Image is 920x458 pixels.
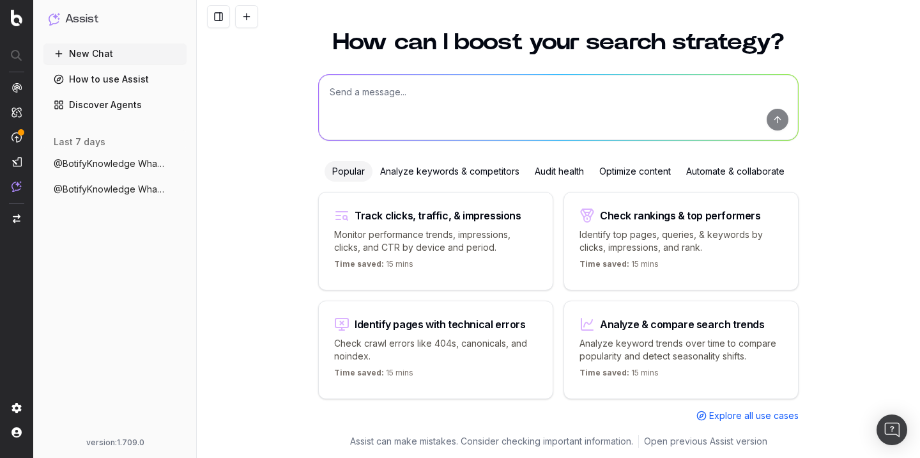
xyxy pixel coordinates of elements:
[334,228,537,254] p: Monitor performance trends, impressions, clicks, and CTR by device and period.
[11,10,22,26] img: Botify logo
[678,161,792,182] div: Automate & collaborate
[334,368,413,383] p: 15 mins
[600,210,761,221] div: Check rankings & top performers
[11,107,22,118] img: Intelligence
[372,161,527,182] div: Analyze keywords & competitors
[644,435,767,448] a: Open previous Assist version
[600,319,765,329] div: Analyze & compare search trends
[355,210,521,221] div: Track clicks, traffic, & impressions
[54,183,166,196] span: @BotifyKnowledge What is Pageworkers ?
[43,69,187,90] a: How to use Assist
[65,10,98,28] h1: Assist
[54,136,105,148] span: last 7 days
[579,368,629,377] span: Time saved:
[325,161,372,182] div: Popular
[350,435,633,448] p: Assist can make mistakes. Consider checking important information.
[334,368,384,377] span: Time saved:
[43,179,187,200] button: @BotifyKnowledge What is Pageworkers ?
[11,83,22,93] img: Analytics
[43,95,187,115] a: Discover Agents
[592,161,678,182] div: Optimize content
[43,154,187,174] button: @BotifyKnowledge What is Speedworkers ?
[11,132,22,143] img: Activation
[579,337,783,363] p: Analyze keyword trends over time to compare popularity and detect seasonality shifts.
[11,181,22,192] img: Assist
[49,13,60,25] img: Assist
[355,319,526,329] div: Identify pages with technical errors
[11,403,22,413] img: Setting
[579,228,783,254] p: Identify top pages, queries, & keywords by clicks, impressions, and rank.
[334,259,413,274] p: 15 mins
[318,31,799,54] h1: How can I boost your search strategy?
[877,415,907,445] div: Open Intercom Messenger
[54,157,166,170] span: @BotifyKnowledge What is Speedworkers ?
[579,259,659,274] p: 15 mins
[11,427,22,438] img: My account
[49,10,181,28] button: Assist
[334,337,537,363] p: Check crawl errors like 404s, canonicals, and noindex.
[43,43,187,64] button: New Chat
[696,409,799,422] a: Explore all use cases
[13,214,20,223] img: Switch project
[527,161,592,182] div: Audit health
[49,438,181,448] div: version: 1.709.0
[334,259,384,269] span: Time saved:
[579,368,659,383] p: 15 mins
[579,259,629,269] span: Time saved:
[709,409,799,422] span: Explore all use cases
[11,157,22,167] img: Studio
